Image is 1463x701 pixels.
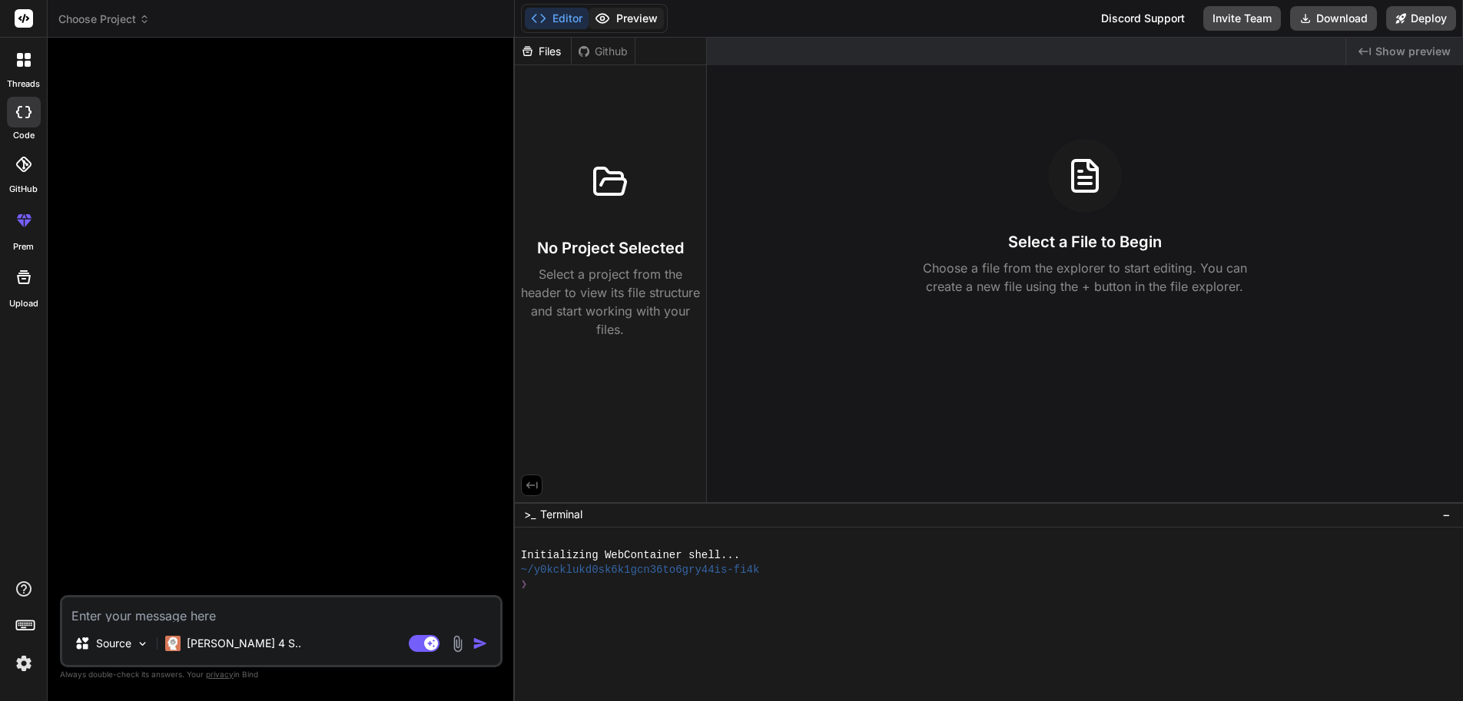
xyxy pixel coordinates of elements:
[9,297,38,310] label: Upload
[537,237,684,259] h3: No Project Selected
[1008,231,1162,253] h3: Select a File to Begin
[11,650,37,676] img: settings
[521,548,740,563] span: Initializing WebContainer shell...
[13,240,34,253] label: prem
[187,636,301,651] p: [PERSON_NAME] 4 S..
[473,636,488,651] img: icon
[9,183,38,196] label: GitHub
[521,577,527,592] span: ❯
[206,670,234,679] span: privacy
[1290,6,1377,31] button: Download
[60,667,503,682] p: Always double-check its answers. Your in Bind
[1442,507,1451,522] span: −
[96,636,131,651] p: Source
[58,12,150,27] span: Choose Project
[449,635,466,653] img: attachment
[1386,6,1456,31] button: Deploy
[136,637,149,650] img: Pick Models
[913,259,1257,296] p: Choose a file from the explorer to start editing. You can create a new file using the + button in...
[7,78,40,91] label: threads
[572,44,635,59] div: Github
[521,563,759,577] span: ~/y0kcklukd0sk6k1gcn36to6gry44is-fi4k
[540,507,582,522] span: Terminal
[525,8,589,29] button: Editor
[524,507,536,522] span: >_
[13,129,35,142] label: code
[521,265,700,339] p: Select a project from the header to view its file structure and start working with your files.
[589,8,664,29] button: Preview
[1092,6,1194,31] div: Discord Support
[1375,44,1451,59] span: Show preview
[1439,502,1454,527] button: −
[165,636,181,651] img: Claude 4 Sonnet
[515,44,571,59] div: Files
[1203,6,1281,31] button: Invite Team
